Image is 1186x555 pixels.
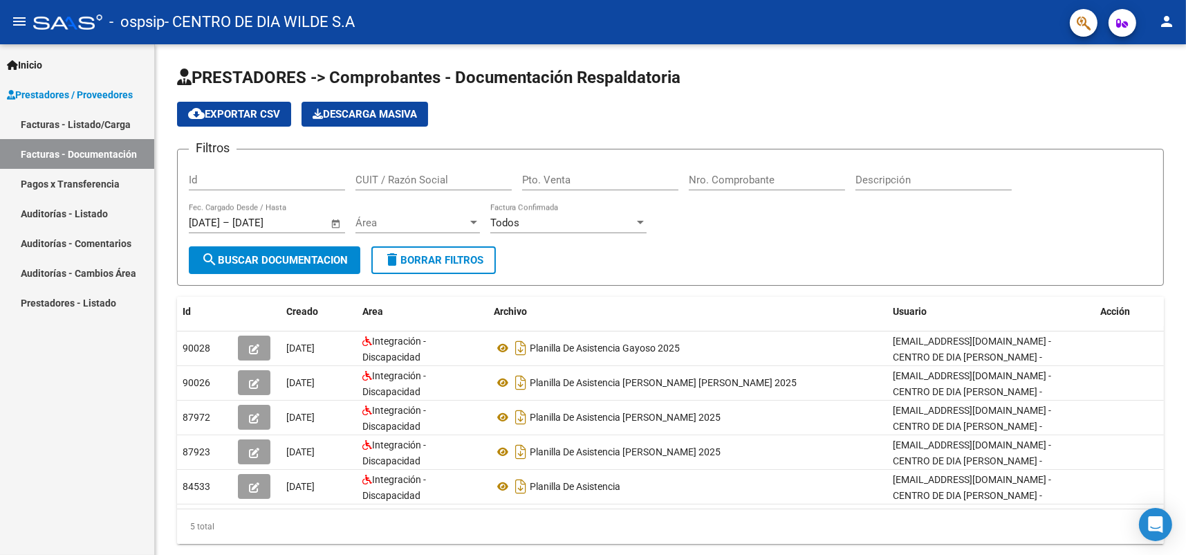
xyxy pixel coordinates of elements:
[893,439,1051,466] span: [EMAIL_ADDRESS][DOMAIN_NAME] - CENTRO DE DIA [PERSON_NAME] -
[887,297,1095,327] datatable-header-cell: Usuario
[188,108,280,120] span: Exportar CSV
[1100,306,1130,317] span: Acción
[201,254,348,266] span: Buscar Documentacion
[1095,297,1164,327] datatable-header-cell: Acción
[384,254,483,266] span: Borrar Filtros
[11,13,28,30] mat-icon: menu
[362,306,383,317] span: Area
[530,412,721,423] span: Planilla De Asistencia [PERSON_NAME] 2025
[893,405,1051,432] span: [EMAIL_ADDRESS][DOMAIN_NAME] - CENTRO DE DIA [PERSON_NAME] -
[512,406,530,428] i: Descargar documento
[183,377,210,388] span: 90026
[165,7,355,37] span: - CENTRO DE DIA WILDE S.A
[109,7,165,37] span: - ospsip
[1139,508,1172,541] div: Open Intercom Messenger
[362,474,426,501] span: Integración - Discapacidad
[232,217,299,229] input: Fecha fin
[302,102,428,127] button: Descarga Masiva
[177,509,1164,544] div: 5 total
[362,370,426,397] span: Integración - Discapacidad
[189,246,360,274] button: Buscar Documentacion
[183,343,210,354] span: 90028
[490,217,519,229] span: Todos
[530,377,797,388] span: Planilla De Asistencia [PERSON_NAME] [PERSON_NAME] 2025
[512,441,530,463] i: Descargar documento
[893,306,927,317] span: Usuario
[494,306,527,317] span: Archivo
[1158,13,1175,30] mat-icon: person
[183,446,210,457] span: 87923
[355,217,467,229] span: Área
[189,138,237,158] h3: Filtros
[286,412,315,423] span: [DATE]
[530,481,620,492] span: Planilla De Asistencia
[512,475,530,498] i: Descargar documento
[201,251,218,268] mat-icon: search
[530,343,680,354] span: Planilla De Asistencia Gayoso 2025
[286,481,315,492] span: [DATE]
[183,481,210,492] span: 84533
[512,337,530,359] i: Descargar documento
[177,68,680,87] span: PRESTADORES -> Comprobantes - Documentación Respaldatoria
[183,306,191,317] span: Id
[362,439,426,466] span: Integración - Discapacidad
[286,343,315,354] span: [DATE]
[371,246,496,274] button: Borrar Filtros
[357,297,488,327] datatable-header-cell: Area
[7,87,133,102] span: Prestadores / Proveedores
[302,102,428,127] app-download-masive: Descarga masiva de comprobantes (adjuntos)
[384,251,400,268] mat-icon: delete
[223,217,230,229] span: –
[177,297,232,327] datatable-header-cell: Id
[328,216,344,232] button: Open calendar
[286,377,315,388] span: [DATE]
[362,336,426,363] span: Integración - Discapacidad
[893,474,1051,501] span: [EMAIL_ADDRESS][DOMAIN_NAME] - CENTRO DE DIA [PERSON_NAME] -
[189,217,220,229] input: Fecha inicio
[512,372,530,394] i: Descargar documento
[530,446,721,457] span: Planilla De Asistencia [PERSON_NAME] 2025
[183,412,210,423] span: 87972
[7,57,42,73] span: Inicio
[362,405,426,432] span: Integración - Discapacidad
[893,370,1051,397] span: [EMAIL_ADDRESS][DOMAIN_NAME] - CENTRO DE DIA [PERSON_NAME] -
[281,297,357,327] datatable-header-cell: Creado
[313,108,417,120] span: Descarga Masiva
[286,306,318,317] span: Creado
[286,446,315,457] span: [DATE]
[188,105,205,122] mat-icon: cloud_download
[488,297,887,327] datatable-header-cell: Archivo
[893,336,1051,363] span: [EMAIL_ADDRESS][DOMAIN_NAME] - CENTRO DE DIA [PERSON_NAME] -
[177,102,291,127] button: Exportar CSV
